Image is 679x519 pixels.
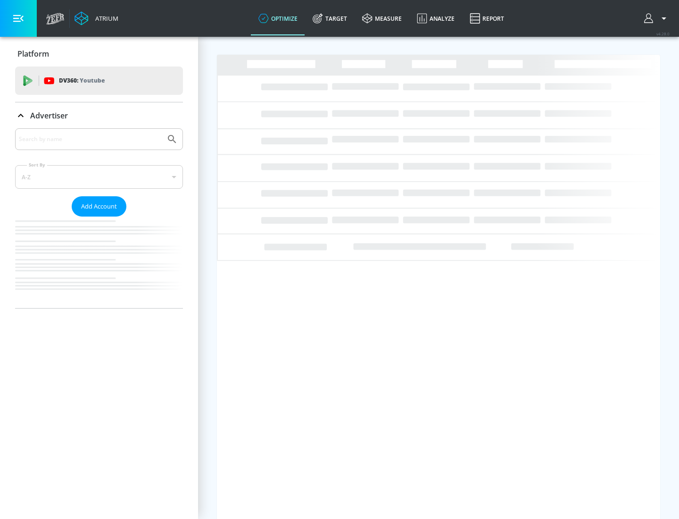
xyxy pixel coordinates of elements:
[355,1,409,35] a: measure
[19,133,162,145] input: Search by name
[15,165,183,189] div: A-Z
[409,1,462,35] a: Analyze
[15,128,183,308] div: Advertiser
[15,217,183,308] nav: list of Advertiser
[656,31,670,36] span: v 4.28.0
[81,201,117,212] span: Add Account
[72,196,126,217] button: Add Account
[251,1,305,35] a: optimize
[59,75,105,86] p: DV360:
[305,1,355,35] a: Target
[80,75,105,85] p: Youtube
[15,67,183,95] div: DV360: Youtube
[91,14,118,23] div: Atrium
[15,41,183,67] div: Platform
[17,49,49,59] p: Platform
[75,11,118,25] a: Atrium
[27,162,47,168] label: Sort By
[15,102,183,129] div: Advertiser
[30,110,68,121] p: Advertiser
[462,1,512,35] a: Report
